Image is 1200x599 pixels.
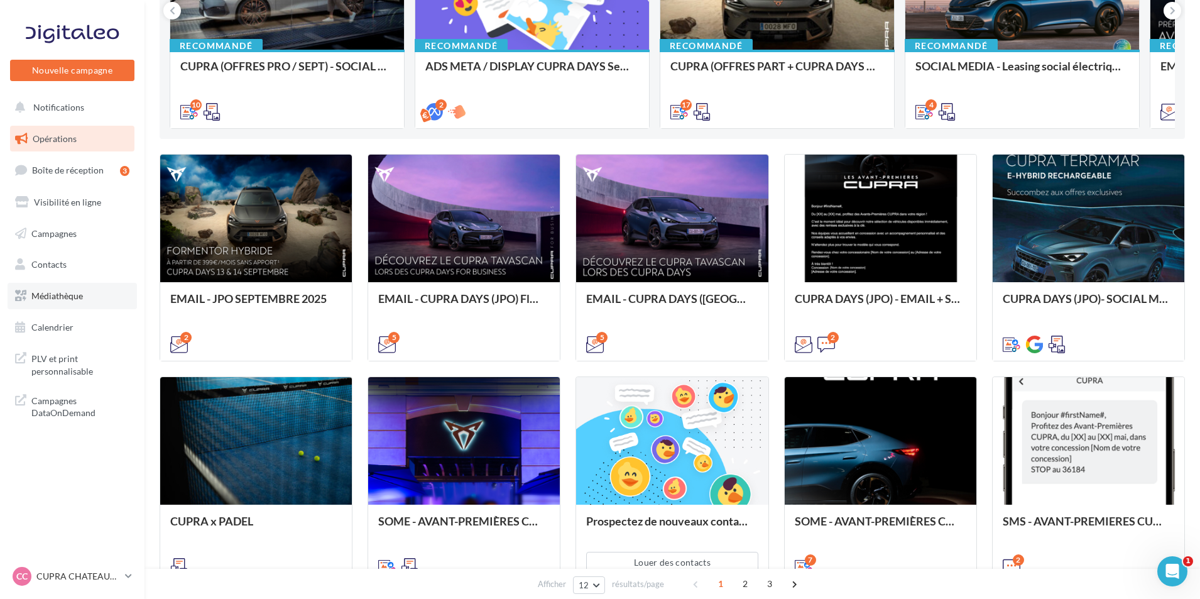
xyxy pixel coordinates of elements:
div: ADS META / DISPLAY CUPRA DAYS Septembre 2025 [425,60,639,85]
span: 3 [760,574,780,594]
div: 2 [827,332,839,343]
button: Notifications [8,94,132,121]
div: EMAIL - CUPRA DAYS (JPO) Fleet Générique [378,292,550,317]
span: CC [16,570,28,583]
div: Recommandé [415,39,508,53]
div: CUPRA DAYS (JPO)- SOCIAL MEDIA [1003,292,1174,317]
a: Opérations [8,126,137,152]
span: Notifications [33,102,84,113]
div: 5 [388,332,400,343]
span: Campagnes DataOnDemand [31,392,129,419]
a: Médiathèque [8,283,137,309]
span: Boîte de réception [32,165,104,175]
div: Recommandé [170,39,263,53]
div: 2 [435,99,447,111]
div: 4 [925,99,937,111]
span: PLV et print personnalisable [31,350,129,377]
span: Afficher [538,578,566,590]
span: Visibilité en ligne [34,197,101,207]
button: Nouvelle campagne [10,60,134,81]
div: Prospectez de nouveaux contacts [586,515,758,540]
a: Calendrier [8,314,137,341]
div: 7 [805,554,816,566]
iframe: Intercom live chat [1157,556,1187,586]
span: 2 [735,574,755,594]
div: SMS - AVANT-PREMIERES CUPRA PART (VENTES PRIVEES) [1003,515,1174,540]
a: CC CUPRA CHATEAUROUX [10,564,134,588]
span: 1 [1183,556,1193,566]
button: Louer des contacts [586,552,758,573]
a: Campagnes DataOnDemand [8,387,137,424]
div: EMAIL - JPO SEPTEMBRE 2025 [170,292,342,317]
div: CUPRA x PADEL [170,515,342,540]
span: Contacts [31,259,67,270]
span: Campagnes [31,228,77,238]
a: Visibilité en ligne [8,189,137,216]
div: 2 [1013,554,1024,566]
span: résultats/page [612,578,664,590]
a: PLV et print personnalisable [8,345,137,382]
div: SOME - AVANT-PREMIÈRES CUPRA PART (VENTES PRIVEES) [795,515,966,540]
span: 1 [711,574,731,594]
a: Campagnes [8,221,137,247]
span: Opérations [33,133,77,144]
button: 12 [573,576,605,594]
div: CUPRA DAYS (JPO) - EMAIL + SMS [795,292,966,317]
span: Médiathèque [31,290,83,301]
div: 17 [680,99,692,111]
a: Contacts [8,251,137,278]
div: CUPRA (OFFRES PRO / SEPT) - SOCIAL MEDIA [180,60,394,85]
div: 10 [190,99,202,111]
p: CUPRA CHATEAUROUX [36,570,120,583]
span: 12 [579,580,589,590]
div: 3 [120,166,129,176]
span: Calendrier [31,322,74,332]
div: EMAIL - CUPRA DAYS ([GEOGRAPHIC_DATA]) Private Générique [586,292,758,317]
div: Recommandé [660,39,753,53]
div: SOME - AVANT-PREMIÈRES CUPRA FOR BUSINESS (VENTES PRIVEES) [378,515,550,540]
a: Boîte de réception3 [8,157,137,184]
div: 2 [180,332,192,343]
div: Recommandé [905,39,998,53]
div: CUPRA (OFFRES PART + CUPRA DAYS / SEPT) - SOCIAL MEDIA [670,60,884,85]
div: 5 [596,332,608,343]
div: SOCIAL MEDIA - Leasing social électrique - CUPRA Born [915,60,1129,85]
